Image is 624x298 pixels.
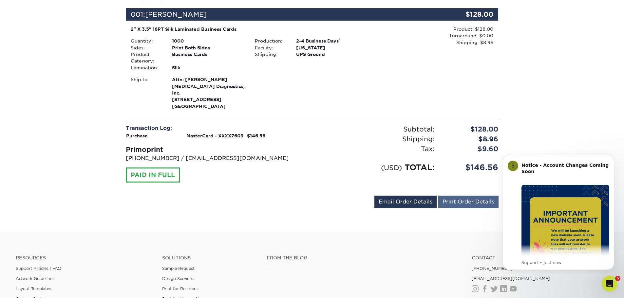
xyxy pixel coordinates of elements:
h4: Resources [16,255,152,261]
div: 2" X 3.5" 16PT Silk Laminated Business Cards [131,26,369,32]
iframe: Google Customer Reviews [2,278,56,296]
div: $128.00 [440,124,503,134]
div: [US_STATE] [291,44,374,51]
strong: $146.56 [247,133,265,138]
div: 1000 [167,38,250,44]
div: $8.96 [440,134,503,144]
a: [PHONE_NUMBER] [472,266,512,271]
a: Artwork Guidelines [16,276,54,281]
a: Print Order Details [438,196,499,208]
iframe: Intercom notifications message [493,149,624,274]
div: Subtotal: [312,124,440,134]
div: $146.56 [440,162,503,173]
div: PAID IN FULL [126,167,180,183]
div: Product Category: [126,51,167,64]
div: Quantity: [126,38,167,44]
a: Email Order Details [374,196,437,208]
div: Ship to: [126,76,167,110]
div: Primoprint [126,145,307,154]
div: Silk [167,64,250,71]
strong: Purchase [126,133,148,138]
div: Facility: [250,44,291,51]
a: Print for Resellers [162,286,198,291]
div: Tax: [312,144,440,154]
span: TOTAL: [405,163,435,172]
small: (USD) [381,164,402,172]
div: Lamination: [126,64,167,71]
div: Sides: [126,44,167,51]
div: Product: $128.00 Turnaround: $0.00 Shipping: $8.96 [374,26,493,46]
div: 001: [126,8,436,21]
div: Transaction Log: [126,124,307,132]
span: Attn: [PERSON_NAME] [172,76,245,83]
div: UPS Ground [291,51,374,58]
h4: From the Blog [267,255,454,261]
a: Sample Request [162,266,195,271]
div: 2-4 Business Days [291,38,374,44]
div: Business Cards [167,51,250,64]
div: Print Both Sides [167,44,250,51]
a: Support Articles | FAQ [16,266,61,271]
iframe: Intercom live chat [602,276,617,291]
div: $128.00 [436,8,499,21]
span: 5 [615,276,620,281]
a: [EMAIL_ADDRESS][DOMAIN_NAME] [472,276,550,281]
span: [MEDICAL_DATA] Diagnostics, Inc. [172,83,245,96]
span: [PERSON_NAME] [145,10,207,18]
div: Production: [250,38,291,44]
strong: [GEOGRAPHIC_DATA] [172,76,245,109]
span: [STREET_ADDRESS] [172,96,245,103]
strong: MasterCard - XXXX7609 [186,133,243,138]
a: Design Services [162,276,194,281]
h4: Solutions [162,255,257,261]
div: Shipping: [312,134,440,144]
p: [PHONE_NUMBER] / [EMAIL_ADDRESS][DOMAIN_NAME] [126,154,307,162]
div: $9.60 [440,144,503,154]
div: Shipping: [250,51,291,58]
a: Contact [472,255,608,261]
